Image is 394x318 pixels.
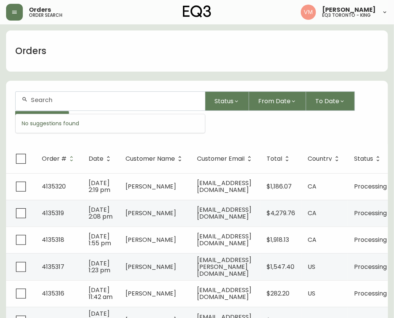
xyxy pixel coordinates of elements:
[267,235,289,244] span: $1,918.13
[197,179,251,194] span: [EMAIL_ADDRESS][DOMAIN_NAME]
[322,13,371,18] h5: eq3 toronto - king
[89,286,113,301] span: [DATE] 11:42 am
[126,235,176,244] span: [PERSON_NAME]
[267,262,294,271] span: $1,547.40
[354,182,387,191] span: Processing
[267,157,282,161] span: Total
[267,155,292,162] span: Total
[354,289,387,298] span: Processing
[42,262,64,271] span: 4135317
[16,114,205,133] div: No suggestions found
[42,155,76,162] span: Order #
[205,91,249,111] button: Status
[214,96,234,106] span: Status
[249,91,306,111] button: From Date
[42,182,66,191] span: 4135320
[267,209,295,217] span: $4,279.76
[42,209,64,217] span: 4135319
[126,289,176,298] span: [PERSON_NAME]
[197,157,245,161] span: Customer Email
[42,235,64,244] span: 4135318
[322,7,376,13] span: [PERSON_NAME]
[15,111,69,129] button: More Filters
[29,7,51,13] span: Orders
[197,205,251,221] span: [EMAIL_ADDRESS][DOMAIN_NAME]
[308,289,315,298] span: US
[126,209,176,217] span: [PERSON_NAME]
[89,157,103,161] span: Date
[29,13,62,18] h5: order search
[126,262,176,271] span: [PERSON_NAME]
[267,289,289,298] span: $282.20
[42,157,67,161] span: Order #
[183,5,211,18] img: logo
[308,209,316,217] span: CA
[197,155,254,162] span: Customer Email
[354,235,387,244] span: Processing
[306,91,355,111] button: To Date
[42,289,64,298] span: 4135316
[89,205,113,221] span: [DATE] 2:08 pm
[308,235,316,244] span: CA
[315,96,339,106] span: To Date
[126,157,175,161] span: Customer Name
[197,232,251,248] span: [EMAIL_ADDRESS][DOMAIN_NAME]
[354,209,387,217] span: Processing
[89,259,110,275] span: [DATE] 1:23 pm
[258,96,291,106] span: From Date
[354,262,387,271] span: Processing
[354,155,383,162] span: Status
[308,155,342,162] span: Country
[126,155,185,162] span: Customer Name
[89,179,110,194] span: [DATE] 2:19 pm
[197,256,251,278] span: [EMAIL_ADDRESS][PERSON_NAME][DOMAIN_NAME]
[15,45,46,58] h1: Orders
[267,182,292,191] span: $1,186.07
[301,5,316,20] img: 0f63483a436850f3a2e29d5ab35f16df
[31,96,199,104] input: Search
[308,182,316,191] span: CA
[354,157,373,161] span: Status
[308,157,332,161] span: Country
[197,286,251,301] span: [EMAIL_ADDRESS][DOMAIN_NAME]
[89,155,113,162] span: Date
[126,182,176,191] span: [PERSON_NAME]
[308,262,315,271] span: US
[89,232,111,248] span: [DATE] 1:55 pm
